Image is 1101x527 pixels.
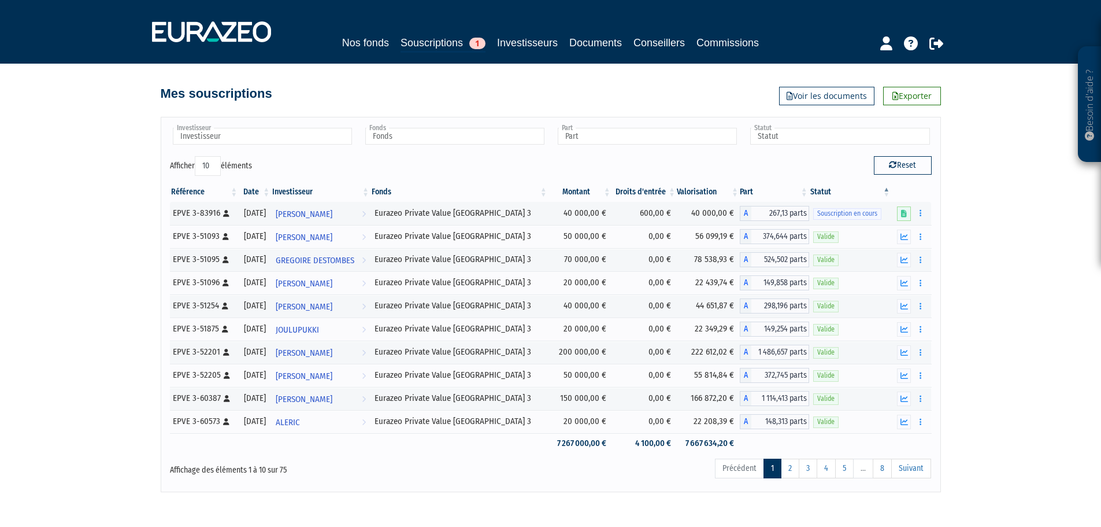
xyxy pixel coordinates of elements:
td: 0,00 € [612,318,677,341]
span: Valide [813,255,839,266]
span: 524,502 parts [751,252,809,267]
span: Valide [813,370,839,381]
a: [PERSON_NAME] [271,387,370,410]
td: 0,00 € [612,294,677,318]
td: 4 100,00 € [612,433,677,454]
div: Eurazeo Private Value [GEOGRAPHIC_DATA] 3 [375,369,544,381]
i: [Français] Personne physique [224,372,230,379]
a: 4 [817,459,836,478]
td: 50 000,00 € [548,225,612,248]
td: 0,00 € [612,225,677,248]
td: 22 349,29 € [677,318,740,341]
a: 5 [835,459,854,478]
div: [DATE] [243,415,267,428]
i: [Français] Personne physique [223,256,229,263]
td: 22 208,39 € [677,410,740,433]
i: Voir l'investisseur [362,273,366,294]
td: 20 000,00 € [548,271,612,294]
i: [Français] Personne physique [224,395,230,402]
span: ALERIC [276,412,300,433]
div: A - Eurazeo Private Value Europe 3 [740,322,809,337]
td: 0,00 € [612,387,677,410]
span: [PERSON_NAME] [276,389,332,410]
td: 78 538,93 € [677,248,740,271]
th: Référence : activer pour trier la colonne par ordre croissant [170,182,239,202]
a: ALERIC [271,410,370,433]
td: 600,00 € [612,202,677,225]
td: 166 872,20 € [677,387,740,410]
div: [DATE] [243,392,267,404]
td: 7 267 000,00 € [548,433,612,454]
td: 20 000,00 € [548,318,612,341]
span: JOULUPUKKI [276,319,319,341]
span: A [740,206,751,221]
td: 40 000,00 € [677,202,740,225]
a: 8 [873,459,892,478]
span: Souscription en cours [813,208,881,219]
span: [PERSON_NAME] [276,342,332,364]
td: 200 000,00 € [548,341,612,364]
a: GREGOIRE DESTOMBES [271,248,370,271]
div: EPVE 3-52201 [173,346,235,358]
div: A - Eurazeo Private Value Europe 3 [740,275,809,290]
div: [DATE] [243,346,267,358]
label: Afficher éléments [170,156,252,176]
i: [Français] Personne physique [223,233,229,240]
div: EPVE 3-51875 [173,323,235,335]
th: Part: activer pour trier la colonne par ordre croissant [740,182,809,202]
span: 149,858 parts [751,275,809,290]
span: [PERSON_NAME] [276,273,332,294]
th: Droits d'entrée: activer pour trier la colonne par ordre croissant [612,182,677,202]
th: Montant: activer pour trier la colonne par ordre croissant [548,182,612,202]
td: 22 439,74 € [677,271,740,294]
span: 267,13 parts [751,206,809,221]
td: 56 099,19 € [677,225,740,248]
td: 0,00 € [612,364,677,387]
i: Voir l'investisseur [362,204,366,225]
div: A - Eurazeo Private Value Europe 3 [740,229,809,244]
div: [DATE] [243,230,267,242]
a: JOULUPUKKI [271,318,370,341]
span: Valide [813,417,839,428]
a: [PERSON_NAME] [271,364,370,387]
div: A - Eurazeo Private Value Europe 3 [740,298,809,314]
span: [PERSON_NAME] [276,366,332,387]
td: 150 000,00 € [548,387,612,410]
a: 2 [781,459,799,478]
th: Valorisation: activer pour trier la colonne par ordre croissant [677,182,740,202]
span: [PERSON_NAME] [276,227,332,248]
td: 0,00 € [612,410,677,433]
div: A - Eurazeo Private Value Europe 3 [740,345,809,360]
a: Nos fonds [342,35,389,51]
td: 222 612,02 € [677,341,740,364]
a: [PERSON_NAME] [271,271,370,294]
div: [DATE] [243,369,267,381]
a: 1 [763,459,781,478]
td: 0,00 € [612,248,677,271]
span: 148,313 parts [751,414,809,429]
a: Documents [569,35,622,51]
th: Date: activer pour trier la colonne par ordre croissant [239,182,271,202]
th: Investisseur: activer pour trier la colonne par ordre croissant [271,182,370,202]
i: Voir l'investisseur [362,319,366,341]
i: Voir l'investisseur [362,389,366,410]
div: Affichage des éléments 1 à 10 sur 75 [170,458,477,476]
td: 7 667 634,20 € [677,433,740,454]
div: EPVE 3-83916 [173,207,235,219]
span: 298,196 parts [751,298,809,314]
span: Valide [813,278,839,289]
div: EPVE 3-51095 [173,253,235,266]
a: [PERSON_NAME] [271,202,370,225]
a: Conseillers [633,35,685,51]
td: 50 000,00 € [548,364,612,387]
i: Voir l'investisseur [362,296,366,318]
a: Voir les documents [779,87,874,105]
span: 374,644 parts [751,229,809,244]
span: A [740,252,751,267]
div: [DATE] [243,323,267,335]
img: 1732889491-logotype_eurazeo_blanc_rvb.png [152,21,271,42]
div: Eurazeo Private Value [GEOGRAPHIC_DATA] 3 [375,346,544,358]
div: EPVE 3-52205 [173,369,235,381]
i: [Français] Personne physique [223,210,229,217]
i: Voir l'investisseur [362,250,366,271]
